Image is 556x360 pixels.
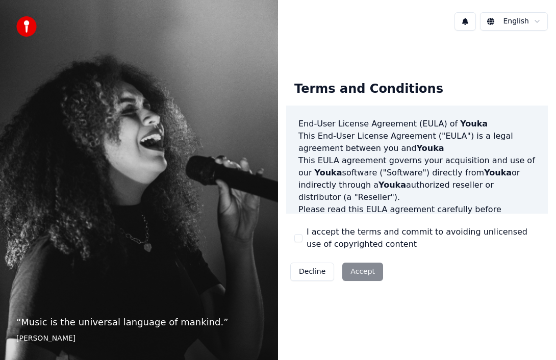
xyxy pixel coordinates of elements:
[378,180,406,190] span: Youka
[286,73,451,106] div: Terms and Conditions
[484,168,512,177] span: Youka
[290,263,334,281] button: Decline
[315,168,342,177] span: Youka
[417,143,444,153] span: Youka
[16,315,262,329] p: “ Music is the universal language of mankind. ”
[307,226,540,250] label: I accept the terms and commit to avoiding unlicensed use of copyrighted content
[298,130,536,155] p: This End-User License Agreement ("EULA") is a legal agreement between you and
[16,16,37,37] img: youka
[298,118,536,130] h3: End-User License Agreement (EULA) of
[298,155,536,203] p: This EULA agreement governs your acquisition and use of our software ("Software") directly from o...
[460,119,488,128] span: Youka
[298,203,536,265] p: Please read this EULA agreement carefully before completing the installation process and using th...
[16,333,262,344] footer: [PERSON_NAME]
